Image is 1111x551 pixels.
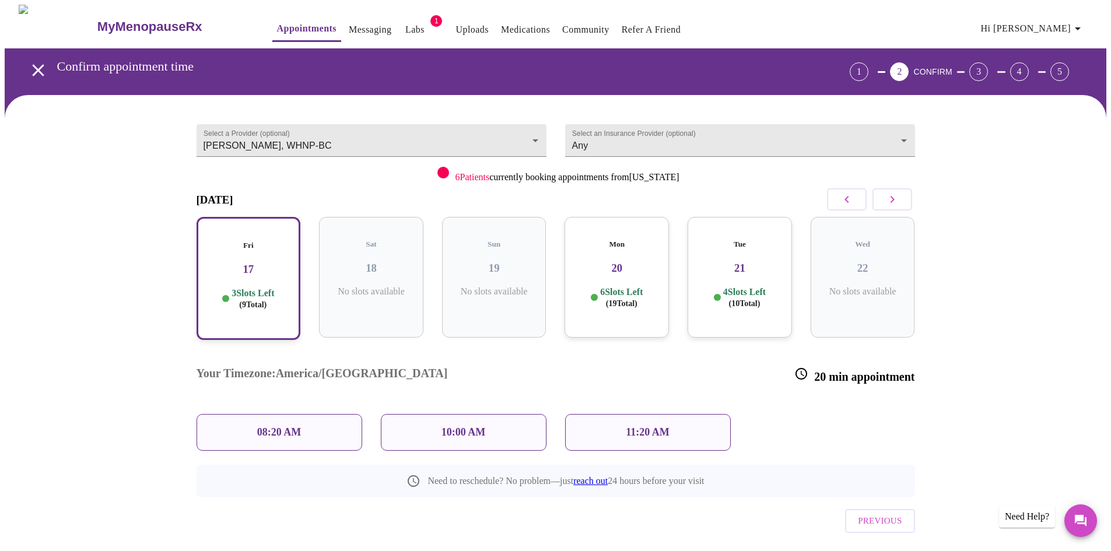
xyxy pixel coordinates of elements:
p: 08:20 AM [257,426,302,438]
button: Labs [396,18,433,41]
a: Appointments [277,20,337,37]
div: 4 [1010,62,1029,81]
div: Need Help? [999,506,1055,528]
h5: Fri [207,241,290,250]
h5: Sun [451,240,537,249]
div: 3 [969,62,988,81]
span: ( 9 Total) [239,300,267,309]
div: Any [565,124,915,157]
img: MyMenopauseRx Logo [19,5,96,48]
h3: [DATE] [197,194,233,206]
a: Refer a Friend [622,22,681,38]
button: Previous [845,509,914,532]
button: Community [558,18,614,41]
h3: 22 [820,262,906,275]
span: 1 [430,15,442,27]
p: 3 Slots Left [232,287,274,310]
a: Community [562,22,609,38]
a: Medications [501,22,550,38]
a: Messaging [349,22,391,38]
h3: 20 min appointment [794,367,914,384]
div: [PERSON_NAME], WHNP-BC [197,124,546,157]
button: Messaging [344,18,396,41]
a: MyMenopauseRx [96,6,248,47]
p: currently booking appointments from [US_STATE] [455,172,679,183]
h3: Confirm appointment time [57,59,785,74]
span: Previous [858,513,902,528]
button: Uploads [451,18,493,41]
a: reach out [573,476,608,486]
h5: Tue [697,240,783,249]
h5: Mon [574,240,660,249]
a: Uploads [455,22,489,38]
span: CONFIRM [913,67,952,76]
button: Refer a Friend [617,18,686,41]
span: ( 19 Total) [606,299,637,308]
h3: 18 [328,262,414,275]
h3: 19 [451,262,537,275]
p: 11:20 AM [626,426,670,438]
h3: 20 [574,262,660,275]
h3: 17 [207,263,290,276]
span: Hi [PERSON_NAME] [981,20,1085,37]
h5: Sat [328,240,414,249]
span: ( 10 Total) [728,299,760,308]
h3: MyMenopauseRx [97,19,202,34]
h3: Your Timezone: America/[GEOGRAPHIC_DATA] [197,367,448,384]
a: Labs [405,22,425,38]
button: Messages [1064,504,1097,537]
button: Appointments [272,17,341,42]
button: Medications [496,18,555,41]
span: 6 Patients [455,172,489,182]
div: 1 [850,62,868,81]
p: No slots available [820,286,906,297]
p: 6 Slots Left [600,286,643,309]
div: 2 [890,62,909,81]
h5: Wed [820,240,906,249]
p: 10:00 AM [441,426,486,438]
button: Hi [PERSON_NAME] [976,17,1089,40]
p: No slots available [451,286,537,297]
h3: 21 [697,262,783,275]
p: Need to reschedule? No problem—just 24 hours before your visit [427,476,704,486]
p: 4 Slots Left [723,286,766,309]
button: open drawer [21,53,55,87]
div: 5 [1050,62,1069,81]
p: No slots available [328,286,414,297]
